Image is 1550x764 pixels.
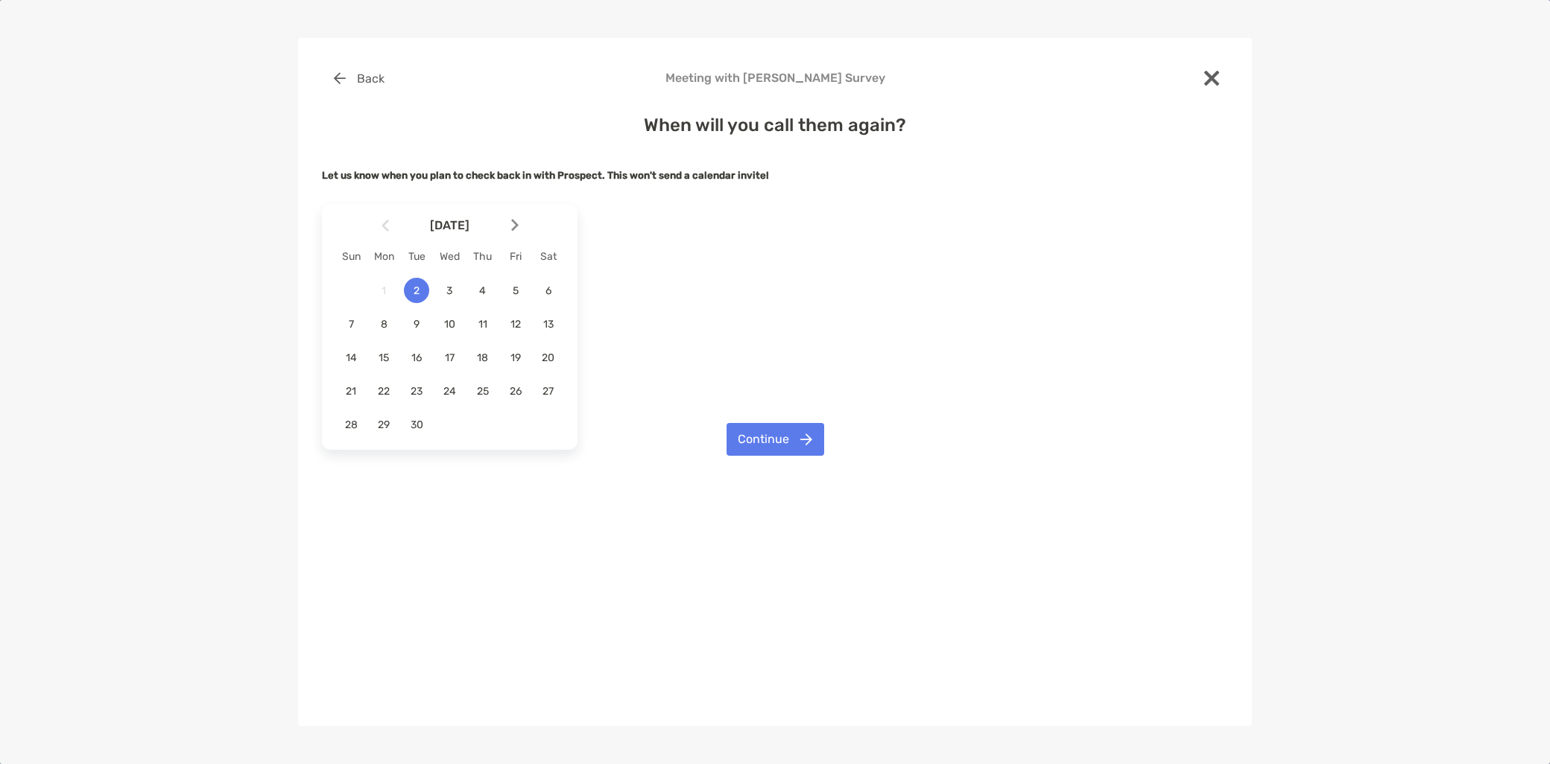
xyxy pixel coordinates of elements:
span: 5 [503,284,528,297]
div: Wed [433,250,466,263]
span: 28 [338,418,364,431]
div: Tue [400,250,433,263]
span: 12 [503,318,528,331]
span: 14 [338,351,364,364]
span: 29 [371,418,396,431]
span: 9 [404,318,429,331]
span: 30 [404,418,429,431]
h5: Let us know when you plan to check back in with Prospect. [322,170,1228,181]
span: 6 [536,284,561,297]
img: close modal [1204,71,1219,86]
span: 3 [437,284,462,297]
img: button icon [334,72,346,84]
span: 1 [371,284,396,297]
span: 24 [437,385,462,398]
span: 10 [437,318,462,331]
span: 2 [404,284,429,297]
h4: When will you call them again? [322,115,1228,136]
div: Thu [466,250,499,263]
button: Back [322,62,396,95]
span: 18 [470,351,496,364]
div: Fri [499,250,532,263]
span: 19 [503,351,528,364]
div: Sat [532,250,565,263]
span: 20 [536,351,561,364]
img: Arrow icon [382,219,389,232]
span: 25 [470,385,496,398]
span: 22 [371,385,396,398]
span: 21 [338,385,364,398]
span: 4 [470,284,496,297]
span: 13 [536,318,561,331]
img: button icon [800,433,812,445]
span: 7 [338,318,364,331]
span: 27 [536,385,561,398]
span: 11 [470,318,496,331]
div: Mon [367,250,400,263]
button: Continue [727,423,824,456]
span: 15 [371,351,396,364]
span: 16 [404,351,429,364]
img: Arrow icon [511,219,519,232]
div: Sun [335,250,367,263]
span: 23 [404,385,429,398]
span: 8 [371,318,396,331]
span: 26 [503,385,528,398]
span: 17 [437,351,462,364]
span: [DATE] [392,218,508,232]
h4: Meeting with [PERSON_NAME] Survey [322,71,1228,85]
strong: This won't send a calendar invite! [607,170,769,181]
